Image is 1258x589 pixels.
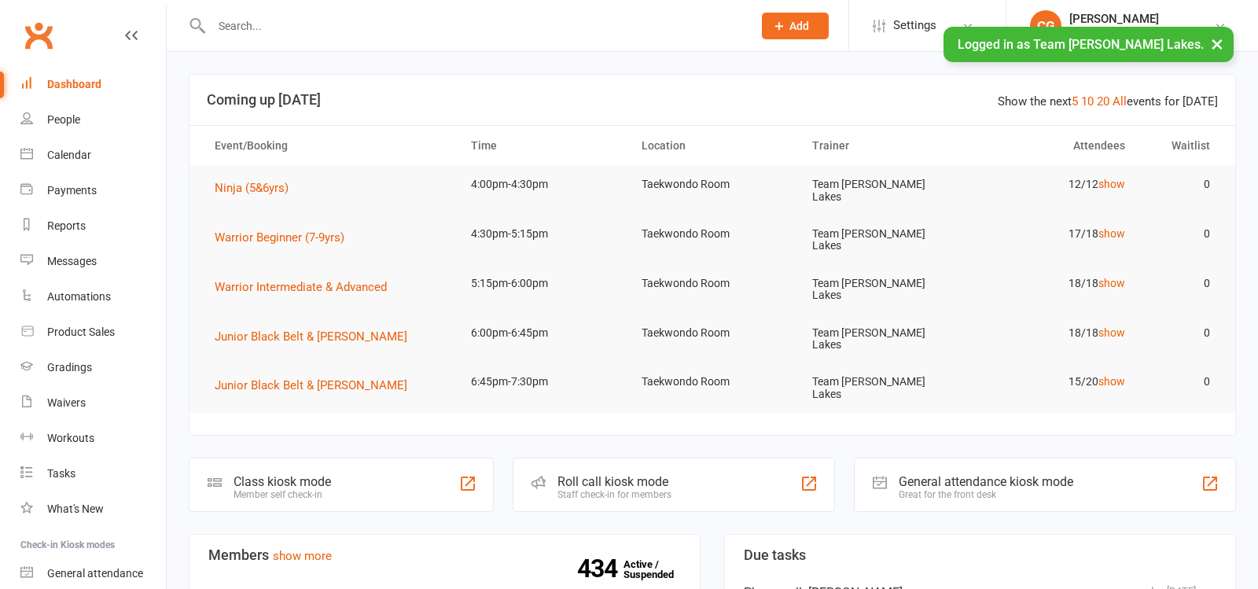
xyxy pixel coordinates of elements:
span: Junior Black Belt & [PERSON_NAME] [215,378,407,392]
a: show [1098,227,1125,240]
td: 0 [1139,363,1225,400]
a: Reports [20,208,166,244]
div: CG [1030,10,1061,42]
a: Payments [20,173,166,208]
div: Workouts [47,432,94,444]
a: show [1098,326,1125,339]
div: General attendance kiosk mode [899,474,1073,489]
button: Junior Black Belt & [PERSON_NAME] [215,376,418,395]
th: Waitlist [1139,126,1225,166]
h3: Coming up [DATE] [207,92,1218,108]
td: 17/18 [969,215,1139,252]
td: 0 [1139,315,1225,352]
div: Dashboard [47,78,101,90]
td: 5:15pm-6:00pm [457,265,627,302]
th: Trainer [798,126,969,166]
input: Search... [207,15,741,37]
a: Messages [20,244,166,279]
div: Automations [47,290,111,303]
a: show [1098,375,1125,388]
div: Product Sales [47,326,115,338]
div: Class kiosk mode [234,474,331,489]
a: 5 [1072,94,1078,109]
div: Payments [47,184,97,197]
td: 0 [1139,215,1225,252]
button: Warrior Intermediate & Advanced [215,278,398,296]
span: Junior Black Belt & [PERSON_NAME] [215,329,407,344]
div: [PERSON_NAME] [1069,12,1214,26]
div: Great for the front desk [899,489,1073,500]
a: Tasks [20,456,166,491]
a: Automations [20,279,166,315]
span: Ninja (5&6yrs) [215,181,289,195]
td: 15/20 [969,363,1139,400]
button: Add [762,13,829,39]
strong: 434 [577,557,623,580]
span: Add [789,20,809,32]
a: Dashboard [20,67,166,102]
a: 20 [1097,94,1109,109]
td: 4:00pm-4:30pm [457,166,627,203]
div: Waivers [47,396,86,409]
td: Taekwondo Room [627,215,798,252]
th: Attendees [969,126,1139,166]
div: Reports [47,219,86,232]
td: Team [PERSON_NAME] Lakes [798,215,969,265]
a: What's New [20,491,166,527]
td: Taekwondo Room [627,166,798,203]
th: Location [627,126,798,166]
a: show more [273,549,332,563]
button: Ninja (5&6yrs) [215,179,300,197]
td: Taekwondo Room [627,265,798,302]
div: Messages [47,255,97,267]
h3: Due tasks [744,547,1216,563]
h3: Members [208,547,681,563]
span: Settings [893,8,936,43]
td: Team [PERSON_NAME] Lakes [798,363,969,413]
div: Gradings [47,361,92,374]
td: 0 [1139,166,1225,203]
td: 18/18 [969,265,1139,302]
a: All [1113,94,1127,109]
td: Team [PERSON_NAME] Lakes [798,265,969,315]
span: Logged in as Team [PERSON_NAME] Lakes. [958,37,1204,52]
td: Taekwondo Room [627,363,798,400]
div: General attendance [47,567,143,580]
a: Waivers [20,385,166,421]
td: 6:00pm-6:45pm [457,315,627,352]
div: Staff check-in for members [557,489,671,500]
a: show [1098,277,1125,289]
a: Calendar [20,138,166,173]
div: Member self check-in [234,489,331,500]
a: Product Sales [20,315,166,350]
div: What's New [47,502,104,515]
div: Roll call kiosk mode [557,474,671,489]
button: Junior Black Belt & [PERSON_NAME] [215,327,418,346]
td: Taekwondo Room [627,315,798,352]
a: 10 [1081,94,1094,109]
button: × [1203,27,1231,61]
div: Calendar [47,149,91,161]
span: Warrior Beginner (7-9yrs) [215,230,344,245]
div: Team [PERSON_NAME] Lakes [1069,26,1214,40]
td: Team [PERSON_NAME] Lakes [798,166,969,215]
a: Gradings [20,350,166,385]
a: People [20,102,166,138]
div: Show the next events for [DATE] [998,92,1218,111]
div: People [47,113,80,126]
button: Warrior Beginner (7-9yrs) [215,228,355,247]
td: 18/18 [969,315,1139,352]
a: show [1098,178,1125,190]
a: Workouts [20,421,166,456]
div: Tasks [47,467,75,480]
td: 6:45pm-7:30pm [457,363,627,400]
td: 0 [1139,265,1225,302]
td: Team [PERSON_NAME] Lakes [798,315,969,364]
a: Clubworx [19,16,58,55]
span: Warrior Intermediate & Advanced [215,280,387,294]
td: 12/12 [969,166,1139,203]
th: Event/Booking [200,126,457,166]
td: 4:30pm-5:15pm [457,215,627,252]
th: Time [457,126,627,166]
